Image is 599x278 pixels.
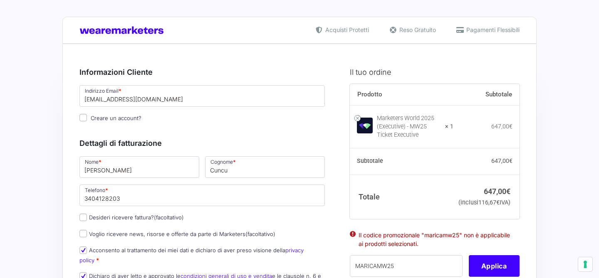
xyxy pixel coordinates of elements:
th: Subtotale [453,84,520,106]
span: 116,67 [478,199,500,206]
bdi: 647,00 [491,123,512,130]
input: Acconsento al trattamento dei miei dati e dichiaro di aver preso visione dellaprivacy policy [79,246,87,254]
label: Voglio ricevere news, risorse e offerte da parte di Marketers [79,231,275,237]
li: Il codice promozionale "maricamw25" non è applicabile ai prodotti selezionati. [359,231,511,248]
input: Coupon [350,255,463,277]
small: (inclusi IVA) [458,199,510,206]
label: Acconsento al trattamento dei miei dati e dichiaro di aver preso visione della [79,247,304,263]
th: Totale [350,175,453,219]
span: € [509,157,512,164]
span: Creare un account? [91,115,141,121]
iframe: Customerly Messenger Launcher [7,246,32,271]
span: € [509,123,512,130]
button: Le tue preferenze relative al consenso per le tecnologie di tracciamento [578,257,592,271]
h3: Informazioni Cliente [79,66,325,78]
input: Nome * [79,156,199,178]
span: (facoltativo) [154,214,184,221]
input: Telefono * [79,185,325,206]
div: Marketers World 2025 (Executive) - MW25 Ticket Executive [377,114,440,139]
bdi: 647,00 [484,187,510,196]
strong: × 1 [445,123,453,131]
span: Acquisti Protetti [323,25,369,34]
input: Creare un account? [79,114,87,121]
span: € [506,187,510,196]
input: Cognome * [205,156,325,178]
h3: Dettagli di fatturazione [79,138,325,149]
input: Desideri ricevere fattura?(facoltativo) [79,214,87,221]
h3: Il tuo ordine [350,66,520,78]
label: Desideri ricevere fattura? [79,214,184,221]
span: Reso Gratuito [397,25,436,34]
input: Indirizzo Email * [79,85,325,107]
th: Prodotto [350,84,453,106]
a: privacy policy [79,247,304,263]
span: (facoltativo) [245,231,275,237]
bdi: 647,00 [491,157,512,164]
input: Voglio ricevere news, risorse e offerte da parte di Marketers(facoltativo) [79,230,87,237]
button: Applica [469,255,520,277]
img: Marketers World 2025 (Executive) - MW25 Ticket Executive [357,118,373,133]
span: € [496,199,500,206]
th: Subtotale [350,148,453,175]
span: Pagamenti Flessibili [464,25,520,34]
